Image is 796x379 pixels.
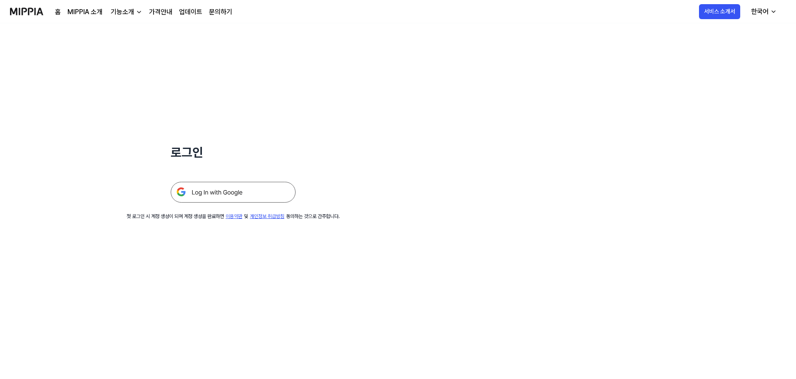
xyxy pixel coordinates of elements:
a: MIPPIA 소개 [67,7,102,17]
a: 가격안내 [149,7,172,17]
div: 기능소개 [109,7,136,17]
a: 문의하기 [209,7,232,17]
div: 첫 로그인 시 계정 생성이 되며 계정 생성을 완료하면 및 동의하는 것으로 간주합니다. [127,213,340,220]
button: 기능소개 [109,7,142,17]
a: 이용약관 [226,213,242,219]
img: down [136,9,142,15]
div: 한국어 [749,7,770,17]
a: 업데이트 [179,7,202,17]
a: 홈 [55,7,61,17]
a: 개인정보 취급방침 [250,213,284,219]
img: 구글 로그인 버튼 [171,182,296,203]
button: 서비스 소개서 [699,4,740,19]
h1: 로그인 [171,143,296,162]
button: 한국어 [744,3,782,20]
